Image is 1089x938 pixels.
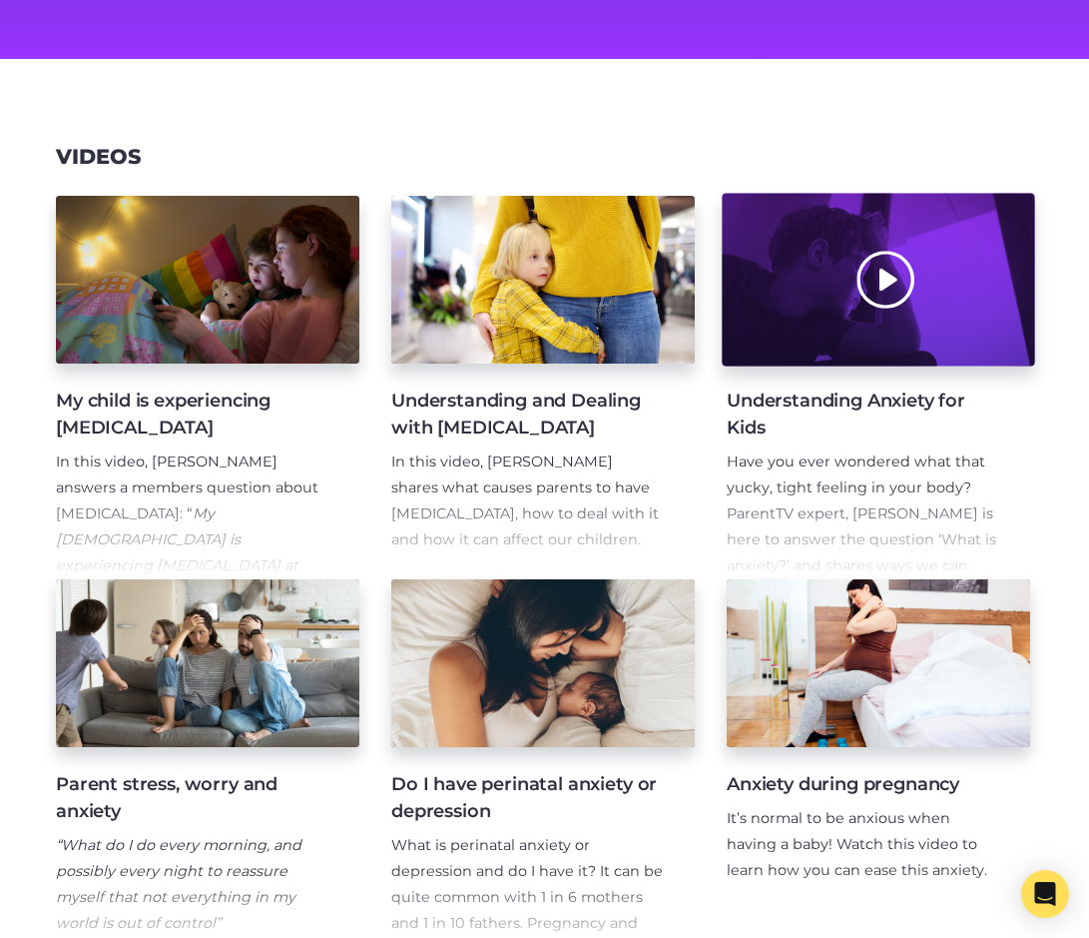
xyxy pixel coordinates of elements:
[56,836,301,932] em: “What do I do every morning, and possibly every night to reassure myself that not everything in m...
[391,771,663,825] h4: Do I have perinatal anxiety or depression
[56,450,327,682] p: In this video, [PERSON_NAME] answers a members question about [MEDICAL_DATA]: “
[727,388,998,442] h4: Understanding Anxiety for Kids
[727,771,998,798] h4: Anxiety during pregnancy
[1021,870,1069,918] div: Open Intercom Messenger
[727,809,987,879] span: It’s normal to be anxious when having a baby! Watch this video to learn how you can ease this anx...
[391,196,695,579] a: Understanding and Dealing with [MEDICAL_DATA] In this video, [PERSON_NAME] shares what causes par...
[56,145,141,170] h3: Videos
[56,388,327,442] h4: My child is experiencing [MEDICAL_DATA]
[56,771,327,825] h4: Parent stress, worry and anxiety
[56,196,359,579] a: My child is experiencing [MEDICAL_DATA] In this video, [PERSON_NAME] answers a members question a...
[391,388,663,442] h4: Understanding and Dealing with [MEDICAL_DATA]
[727,450,998,630] p: Have you ever wondered what that yucky, tight feeling in your body? ParentTV expert, [PERSON_NAME...
[727,196,1030,579] a: Understanding Anxiety for Kids Have you ever wondered what that yucky, tight feeling in your body...
[391,450,663,553] p: In this video, [PERSON_NAME] shares what causes parents to have [MEDICAL_DATA], how to deal with ...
